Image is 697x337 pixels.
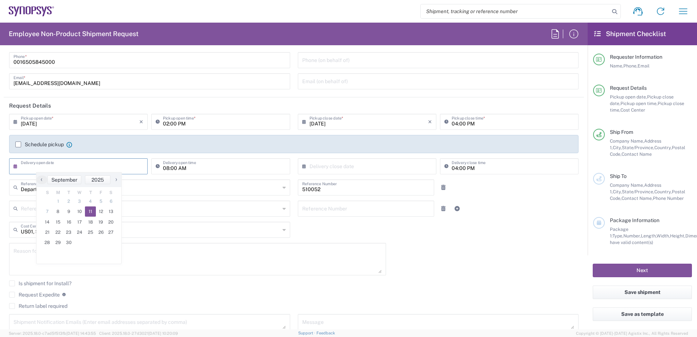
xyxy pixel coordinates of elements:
button: Next [593,264,692,277]
th: weekday [74,189,85,196]
a: Remove Reference [438,182,448,193]
button: › [110,175,121,184]
span: 6 [106,196,116,206]
span: 26 [96,227,106,237]
span: 19 [96,217,106,227]
span: 21 [42,227,53,237]
span: Height, [670,233,685,239]
span: 3 [74,196,85,206]
i: × [428,116,432,128]
span: 16 [63,217,74,227]
span: Copyright © [DATE]-[DATE] Agistix Inc., All Rights Reserved [576,330,688,337]
span: 1 [53,196,64,206]
span: 28 [42,237,53,248]
a: Support [298,331,316,335]
span: 23 [63,227,74,237]
bs-datepicker-navigation-view: ​ ​ ​ [36,175,121,184]
span: 27 [106,227,116,237]
span: [DATE] 14:43:55 [66,331,96,336]
input: Shipment, tracking or reference number [421,4,610,18]
span: 11 [85,206,96,217]
span: 12 [96,206,106,217]
label: Schedule pickup [15,142,64,147]
span: › [111,175,122,184]
span: 14 [42,217,53,227]
th: weekday [63,189,74,196]
span: Pickup open time, [620,101,658,106]
span: Company Name, [610,182,644,188]
label: Is shipment for Install? [9,280,71,286]
span: Package 1: [610,226,628,239]
span: Width, [657,233,670,239]
span: Server: 2025.18.0-c7ad5f513fb [9,331,96,336]
a: Add Reference [452,204,462,214]
span: City, [613,189,622,194]
button: September [47,175,81,184]
span: Package Information [610,217,659,223]
h2: Employee Non-Product Shipment Request [9,30,139,38]
span: 20 [106,217,116,227]
span: 15 [53,217,64,227]
span: 5 [96,196,106,206]
span: 22 [53,227,64,237]
label: Return label required [9,303,67,309]
button: Save as template [593,307,692,321]
label: Request Expedite [9,292,60,298]
span: 29 [53,237,64,248]
span: Company Name, [610,138,644,144]
span: Phone Number [653,195,684,201]
i: × [139,116,143,128]
span: Email [638,63,650,69]
span: Country, [654,189,672,194]
button: Save shipment [593,286,692,299]
span: Length, [641,233,657,239]
span: Type, [612,233,623,239]
th: weekday [96,189,106,196]
span: 8 [53,206,64,217]
button: 2025 [85,175,110,184]
span: Pickup open date, [610,94,647,100]
span: 4 [85,196,96,206]
span: State/Province, [622,189,654,194]
span: Phone, [623,63,638,69]
span: Cost Center [620,107,645,113]
span: 10 [74,206,85,217]
span: September [51,177,77,183]
h2: Shipment Checklist [594,30,666,38]
span: Request Details [610,85,647,91]
h2: Request Details [9,102,51,109]
span: Country, [654,145,672,150]
span: Contact Name [622,151,652,157]
span: Ship To [610,173,627,179]
a: Feedback [316,331,335,335]
span: Contact Name, [622,195,653,201]
span: 9 [63,206,74,217]
span: [DATE] 10:20:09 [148,331,178,336]
th: weekday [106,189,116,196]
th: weekday [42,189,53,196]
span: Number, [623,233,641,239]
span: 7 [42,206,53,217]
span: ‹ [36,175,47,184]
th: weekday [53,189,64,196]
bs-datepicker-container: calendar [36,172,122,264]
span: 30 [63,237,74,248]
span: City, [613,145,622,150]
span: State/Province, [622,145,654,150]
span: 13 [106,206,116,217]
span: 24 [74,227,85,237]
span: 17 [74,217,85,227]
span: Name, [610,63,623,69]
a: Remove Reference [438,204,448,214]
span: Ship From [610,129,633,135]
th: weekday [85,189,96,196]
span: Requester Information [610,54,662,60]
span: 18 [85,217,96,227]
span: 2025 [91,177,104,183]
span: 25 [85,227,96,237]
span: Client: 2025.18.0-27d3021 [99,331,178,336]
span: 2 [63,196,74,206]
